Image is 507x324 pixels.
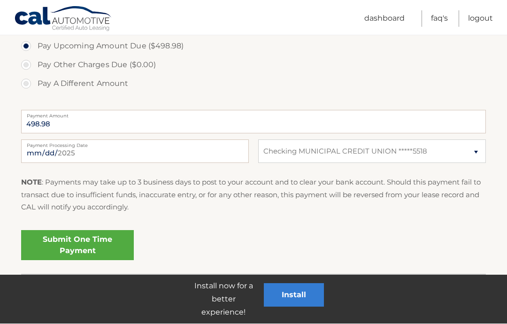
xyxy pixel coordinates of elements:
p: Install now for a better experience! [183,280,264,319]
label: Pay A Different Amount [21,75,486,93]
a: Logout [468,11,493,27]
a: FAQ's [431,11,448,27]
p: : Payments may take up to 3 business days to post to your account and to clear your bank account.... [21,177,486,214]
label: Payment Processing Date [21,140,249,147]
input: Payment Amount [21,110,486,134]
label: Pay Upcoming Amount Due ($498.98) [21,37,486,56]
label: Payment Amount [21,110,486,118]
strong: NOTE [21,178,42,187]
a: Submit One Time Payment [21,231,134,261]
label: Pay Other Charges Due ($0.00) [21,56,486,75]
a: Cal Automotive [14,6,113,33]
button: Install [264,284,324,307]
input: Payment Date [21,140,249,163]
a: Dashboard [364,11,405,27]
